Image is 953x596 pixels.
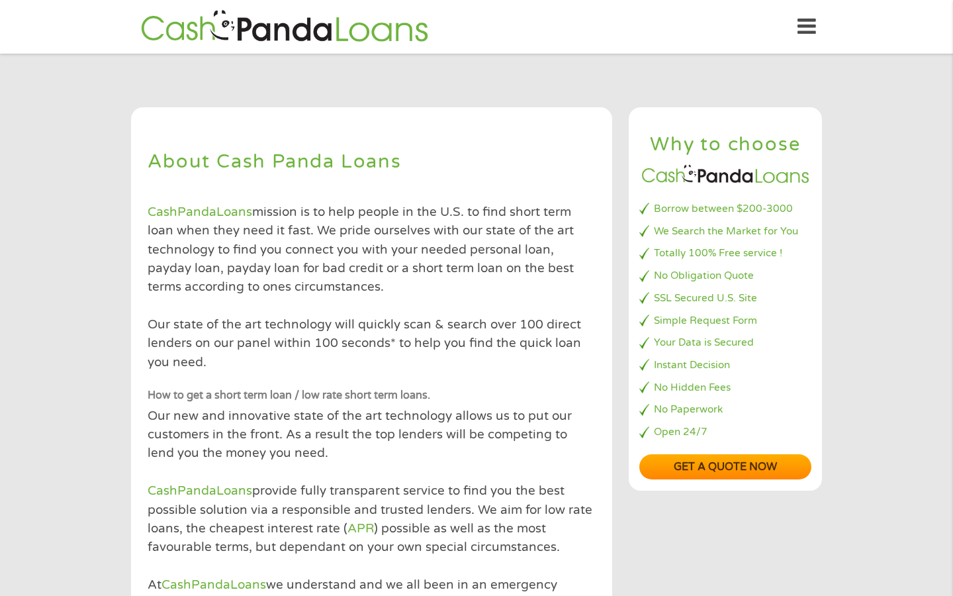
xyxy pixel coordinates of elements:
[639,335,811,350] li: Your Data is Secured
[347,521,374,536] a: APR
[639,201,811,217] li: Borrow between $200-3000
[639,246,811,261] li: Totally 100% Free service !
[148,483,252,498] a: CashPandaLoans
[639,291,811,306] li: SSL Secured U.S. Site
[148,203,596,297] p: mission is to help people in the U.S. to find short term loan when they need it fast. We pride ou...
[137,8,432,46] img: GetLoanNow Logo
[161,577,266,592] a: CashPandaLoans
[148,407,596,463] p: Our new and innovative state of the art technology allows us to put our customers in the front. A...
[639,402,811,417] li: No Paperwork
[639,380,811,395] li: No Hidden Fees
[148,481,596,556] p: provide fully transparent service to find you the best possible solution via a responsible and tr...
[639,268,811,283] li: No Obligation Quote
[148,205,252,219] a: CashPandaLoans
[639,132,811,157] h2: Why to choose
[639,358,811,373] li: Instant Decision
[148,315,596,372] p: Our state of the art technology will quickly scan & search over 100 direct lenders on our panel w...
[148,389,430,402] span: How to get a short term loan / low rate short term loans.
[639,424,811,440] li: Open 24/7
[639,313,811,328] li: Simple Request Form
[148,152,596,172] h2: About Cash Panda Loans
[639,224,811,239] li: We Search the Market for You
[639,454,811,480] a: Get a quote now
